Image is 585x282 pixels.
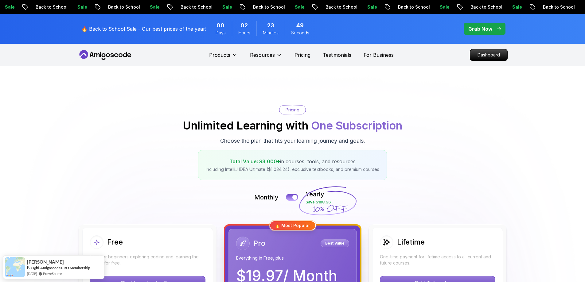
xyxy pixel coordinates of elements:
[168,4,187,10] p: Sale
[380,254,495,266] p: One-time payment for lifetime access to all current and future courses.
[5,257,25,277] img: provesource social proof notification image
[267,21,274,30] span: 23 Minutes
[313,4,332,10] p: Sale
[229,158,280,164] span: Total Value: $3,000+
[254,193,279,202] p: Monthly
[294,51,310,59] a: Pricing
[220,137,365,145] p: Choose the plan that fits your learning journey and goals.
[416,4,458,10] p: Back to School
[53,4,95,10] p: Back to School
[43,271,62,276] a: ProveSource
[470,49,507,60] p: Dashboard
[240,4,260,10] p: Sale
[95,4,115,10] p: Sale
[488,4,530,10] p: Back to School
[250,51,282,64] button: Resources
[311,119,402,132] span: One Subscription
[27,265,40,270] span: Bought
[296,21,304,30] span: 49 Seconds
[198,4,240,10] p: Back to School
[206,166,379,172] p: Including IntelliJ IDEA Ultimate ($1,034.24), exclusive textbooks, and premium courses
[209,51,230,59] p: Products
[323,51,351,59] a: Testimonials
[183,119,402,132] h2: Unlimited Learning with
[470,49,508,61] a: Dashboard
[343,4,385,10] p: Back to School
[23,4,42,10] p: Sale
[206,158,379,165] p: in courses, tools, and resources
[291,30,309,36] span: Seconds
[238,30,250,36] span: Hours
[263,30,279,36] span: Minutes
[397,237,425,247] h2: Lifetime
[385,4,405,10] p: Sale
[468,25,492,33] p: Grab Now
[253,238,265,248] h2: Pro
[216,21,224,30] span: 0 Days
[40,265,90,270] a: Amigoscode PRO Membership
[364,51,394,59] a: For Business
[27,271,37,276] span: [DATE]
[90,254,205,266] p: Ideal for beginners exploring coding and learning the basics for free.
[107,237,123,247] h2: Free
[458,4,477,10] p: Sale
[286,107,299,113] p: Pricing
[236,255,349,261] p: Everything in Free, plus
[216,30,226,36] span: Days
[240,21,248,30] span: 2 Hours
[322,240,348,246] p: Best Value
[126,4,168,10] p: Back to School
[530,4,550,10] p: Sale
[27,259,64,265] span: [PERSON_NAME]
[81,25,206,33] p: 🔥 Back to School Sale - Our best prices of the year!
[250,51,275,59] p: Resources
[271,4,313,10] p: Back to School
[209,51,238,64] button: Products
